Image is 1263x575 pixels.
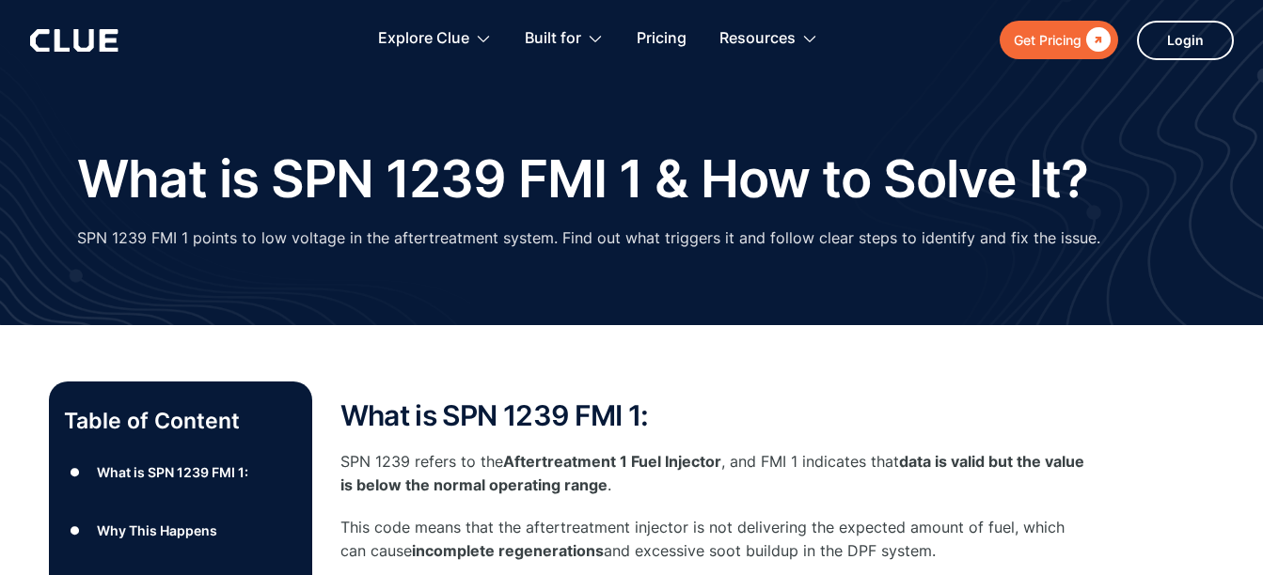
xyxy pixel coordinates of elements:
[1081,28,1111,52] div: 
[77,150,1089,208] h1: What is SPN 1239 FMI 1 & How to Solve It?
[340,400,1093,431] h2: What is SPN 1239 FMI 1:
[412,541,604,560] strong: incomplete regenerations
[378,9,469,69] div: Explore Clue
[719,9,818,69] div: Resources
[77,226,1100,250] p: SPN 1239 FMI 1 points to low voltage in the aftertreatment system. Find out what triggers it and ...
[637,9,687,69] a: Pricing
[64,458,87,487] div: ●
[378,9,492,69] div: Explore Clue
[503,452,721,471] strong: Aftertreatment 1 Fuel Injector
[64,516,87,544] div: ●
[1137,21,1234,60] a: Login
[340,516,1093,563] p: This code means that the aftertreatment injector is not delivering the expected amount of fuel, w...
[340,450,1093,497] p: SPN 1239 refers to the , and FMI 1 indicates that .
[97,519,217,542] div: Why This Happens
[64,458,297,487] a: ●What is SPN 1239 FMI 1:
[97,460,248,484] div: What is SPN 1239 FMI 1:
[525,9,581,69] div: Built for
[1014,28,1081,52] div: Get Pricing
[340,452,1084,494] strong: data is valid but the value is below the normal operating range
[1000,21,1118,59] a: Get Pricing
[719,9,796,69] div: Resources
[64,516,297,544] a: ●Why This Happens
[525,9,604,69] div: Built for
[64,406,297,436] p: Table of Content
